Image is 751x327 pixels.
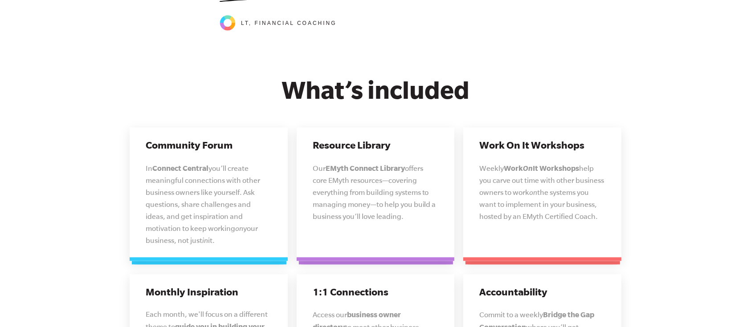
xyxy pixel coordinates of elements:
h3: Resource Library [313,138,439,152]
span: Community Forum [146,139,233,150]
span: help you carve out time with other business owners to work [479,164,604,196]
p: Our offers core EMyth resources—covering everything from building systems to managing money—to he... [313,162,439,222]
span: Weekly [479,164,504,172]
strong: Connect Central [152,164,208,172]
h3: Monthly Inspiration [146,285,272,299]
h2: What’s included [130,76,621,104]
h3: Accountability [479,285,605,299]
em: on [529,188,537,196]
img: ses_full_rgb [220,15,236,30]
em: in [202,236,208,244]
em: on [235,224,243,232]
span: Access our [313,311,347,319]
span: LT, Financial Coaching [241,20,337,27]
h3: 1:1 Connections [313,285,439,299]
iframe: Chat Widget [706,284,751,327]
span: the systems you want to implement in your business, hosted by an EMyth Certified Coach. [479,188,598,220]
strong: Work It Workshops [504,164,579,172]
span: Work On It Workshops [479,139,584,150]
p: In you’ll create meaningful connections with other business owners like yourself. Ask questions, ... [146,162,272,246]
em: On [523,164,533,172]
div: Widget de chat [706,284,751,327]
strong: EMyth Connect Library [326,164,405,172]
